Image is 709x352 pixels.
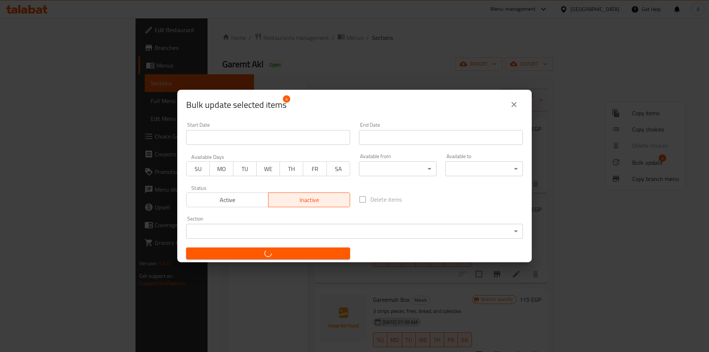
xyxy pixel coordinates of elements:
[326,161,350,176] button: SA
[505,96,523,113] button: close
[330,164,347,174] span: SA
[283,95,290,103] span: 4
[256,161,280,176] button: WE
[233,161,257,176] button: TU
[209,161,233,176] button: MO
[271,195,347,205] span: Inactive
[213,164,230,174] span: MO
[236,164,254,174] span: TU
[186,99,287,111] span: Selected items count
[268,192,350,207] button: Inactive
[260,164,277,174] span: WE
[283,164,300,174] span: TH
[189,195,266,205] span: Active
[359,161,436,176] div: ​
[186,224,523,239] div: ​
[445,161,523,176] div: ​
[280,161,303,176] button: TH
[186,192,268,207] button: Active
[189,164,207,174] span: SU
[370,195,402,204] span: Delete items
[306,164,323,174] span: FR
[303,161,326,176] button: FR
[186,161,210,176] button: SU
